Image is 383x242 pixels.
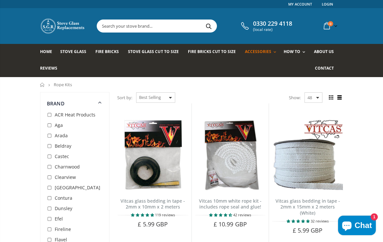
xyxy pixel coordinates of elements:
[336,94,343,101] span: List view
[95,44,124,60] a: Fire Bricks
[97,20,277,32] input: Search your stove brand...
[128,44,183,60] a: Stove Glass Cut To Size
[287,219,311,223] span: 4.88 stars
[118,120,188,190] img: Vitcas stove glass bedding in tape
[284,49,300,54] span: How To
[55,153,69,159] span: Castec
[188,44,241,60] a: Fire Bricks Cut To Size
[233,212,251,217] span: 42 reviews
[201,20,216,32] button: Search
[117,92,132,103] span: Sort by:
[60,49,86,54] span: Stove Glass
[155,212,175,217] span: 119 reviews
[272,120,343,190] img: Vitcas stove glass bedding in tape
[95,49,119,54] span: Fire Bricks
[40,49,52,54] span: Home
[336,216,378,237] inbox-online-store-chat: Shopify online store chat
[209,212,233,217] span: 4.67 stars
[289,92,301,103] span: Show:
[199,198,262,210] a: Vitcas 10mm white rope kit - includes rope seal and glue!
[293,226,323,234] span: £ 5.99 GBP
[327,94,334,101] span: Grid view
[195,120,266,190] img: Vitcas white rope, glue and gloves kit 10mm
[55,216,63,222] span: Efel
[55,195,72,201] span: Contura
[55,184,100,191] span: [GEOGRAPHIC_DATA]
[315,60,339,77] a: Contact
[40,18,86,34] img: Stove Glass Replacement
[55,122,63,128] span: Aga
[315,65,334,71] span: Contact
[131,212,155,217] span: 4.85 stars
[60,44,91,60] a: Stove Glass
[314,49,334,54] span: About us
[40,83,45,87] a: Home
[188,49,236,54] span: Fire Bricks Cut To Size
[40,44,57,60] a: Home
[276,198,340,216] a: Vitcas glass bedding in tape - 2mm x 15mm x 2 meters (White)
[245,44,279,60] a: Accessories
[40,60,62,77] a: Reviews
[55,174,76,180] span: Clearview
[121,198,185,210] a: Vitcas glass bedding in tape - 2mm x 10mm x 2 meters
[55,205,72,211] span: Dunsley
[245,49,271,54] span: Accessories
[214,220,247,228] span: £ 10.99 GBP
[55,226,71,232] span: Fireline
[284,44,308,60] a: How To
[311,219,329,223] span: 32 reviews
[40,65,57,71] span: Reviews
[47,100,64,107] span: Brand
[55,164,80,170] span: Charnwood
[55,132,68,139] span: Arada
[55,112,95,118] span: ACR Heat Products
[128,49,178,54] span: Stove Glass Cut To Size
[328,21,333,26] span: 0
[138,220,168,228] span: £ 5.99 GBP
[55,143,71,149] span: Beldray
[54,82,72,87] span: Rope Kits
[321,20,339,32] a: 0
[314,44,339,60] a: About us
